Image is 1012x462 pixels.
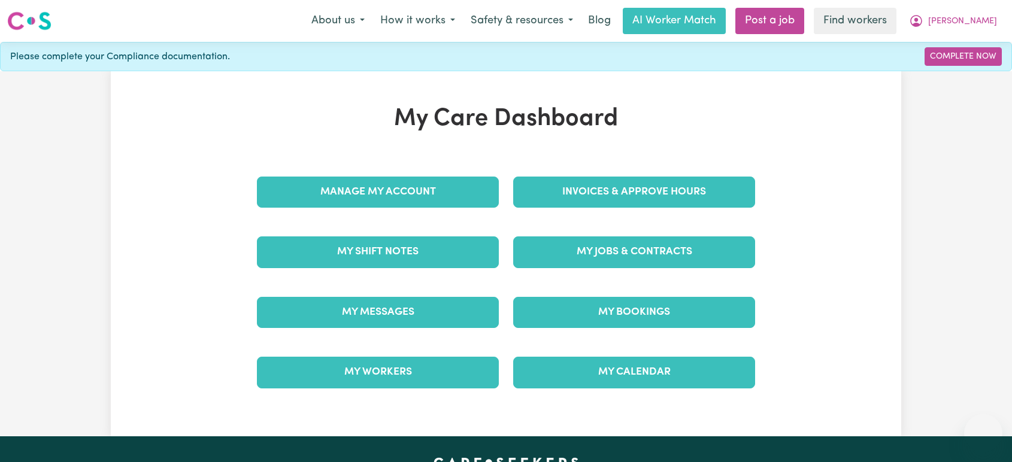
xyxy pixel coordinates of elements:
[257,236,499,268] a: My Shift Notes
[513,236,755,268] a: My Jobs & Contracts
[735,8,804,34] a: Post a job
[581,8,618,34] a: Blog
[901,8,1005,34] button: My Account
[814,8,896,34] a: Find workers
[925,47,1002,66] a: Complete Now
[257,297,499,328] a: My Messages
[372,8,463,34] button: How it works
[304,8,372,34] button: About us
[7,10,51,32] img: Careseekers logo
[250,105,762,133] h1: My Care Dashboard
[623,8,726,34] a: AI Worker Match
[964,414,1002,452] iframe: Button to launch messaging window
[7,7,51,35] a: Careseekers logo
[513,177,755,208] a: Invoices & Approve Hours
[10,50,230,64] span: Please complete your Compliance documentation.
[513,297,755,328] a: My Bookings
[928,15,997,28] span: [PERSON_NAME]
[513,357,755,388] a: My Calendar
[463,8,581,34] button: Safety & resources
[257,357,499,388] a: My Workers
[257,177,499,208] a: Manage My Account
